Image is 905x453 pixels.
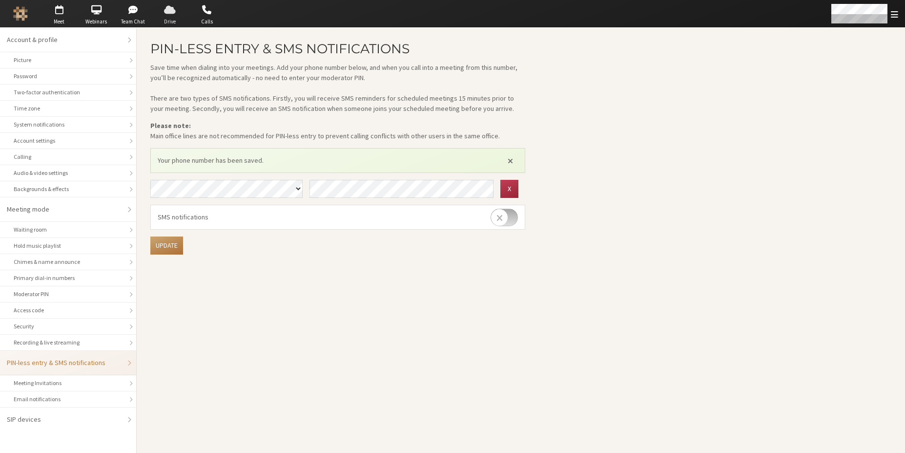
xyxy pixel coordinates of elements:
[158,213,208,221] span: SMS notifications
[14,152,123,161] div: Calling
[14,136,123,145] div: Account settings
[14,88,123,97] div: Two-factor authentication
[150,121,191,130] b: Please note:
[14,241,123,250] div: Hold music playlist
[190,18,224,26] span: Calls
[14,395,123,404] div: Email notifications
[79,18,113,26] span: Webinars
[150,42,525,56] h2: PIN-less entry & SMS notifications
[7,35,123,45] div: Account & profile
[14,274,123,282] div: Primary dial-in numbers
[14,338,123,347] div: Recording & live streaming
[14,72,123,81] div: Password
[7,358,123,368] div: PIN-less entry & SMS notifications
[14,120,123,129] div: System notifications
[14,322,123,331] div: Security
[7,414,123,425] div: SIP devices
[150,63,525,114] p: Save time when dialing into your meetings. Add your phone number below, and when you call into a ...
[14,290,123,299] div: Moderator PIN
[14,56,123,65] div: Picture
[14,379,123,388] div: Meeting Invitations
[150,237,183,255] button: Update
[14,104,123,113] div: Time zone
[14,185,123,194] div: Backgrounds & effects
[153,18,187,26] span: Drive
[14,169,123,177] div: Audio & video settings
[14,225,123,234] div: Waiting room
[14,258,123,266] div: Chimes & name announce
[116,18,150,26] span: Team Chat
[150,121,525,141] p: Main office lines are not recommended for PIN-less entry to prevent calling conflicts with other ...
[42,18,76,26] span: Meet
[881,428,898,446] iframe: Chat
[13,6,28,21] img: Iotum
[502,153,518,168] button: Close alert
[500,180,518,198] button: x
[7,204,123,215] div: Meeting mode
[158,155,495,166] span: Your phone number has been saved.
[14,306,123,315] div: Access code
